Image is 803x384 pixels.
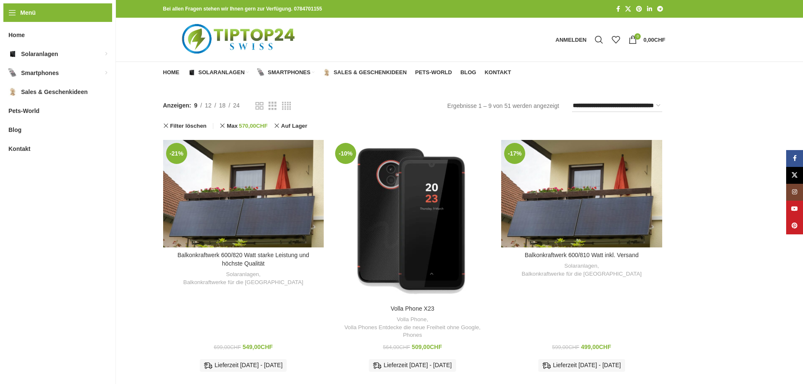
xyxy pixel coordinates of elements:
a: 18 [216,101,229,110]
img: Sales & Geschenkideen [323,69,330,76]
a: 9 [191,101,200,110]
span: 9 [194,102,197,109]
span: CHF [230,344,241,350]
span: CHF [399,344,410,350]
span: CHF [256,123,267,129]
a: Facebook Social Link [786,150,803,167]
span: 570,00 [239,121,268,132]
bdi: 599,00 [552,344,579,350]
a: Rasteransicht 3 [269,101,277,111]
span: Home [8,27,25,43]
a: Remove filter [274,121,307,132]
a: Balkonkraftwerk 600/820 Watt starke Leistung und höchste Qualität [177,252,309,267]
a: Telegram Social Link [655,3,666,15]
div: Lieferzeit [DATE] - [DATE] [369,359,456,372]
a: Filter löschen [163,123,207,129]
span: Sales & Geschenkideen [21,84,88,99]
bdi: 499,00 [581,344,611,350]
span: Smartphones [268,69,310,76]
img: Smartphones [257,69,265,76]
span: Sales & Geschenkideen [333,69,406,76]
a: LinkedIn Social Link [645,3,655,15]
img: Solaranlagen [8,50,17,58]
span: Solaranlagen [21,46,58,62]
span: CHF [599,344,611,350]
a: Solaranlagen [226,271,259,279]
a: Rasteransicht 2 [255,101,263,111]
span: Pets-World [415,69,452,76]
a: YouTube Social Link [786,201,803,218]
a: Rasteransicht 4 [282,101,291,111]
a: Solaranlagen [564,262,597,270]
img: Solaranlagen [188,69,196,76]
a: Pets-World [415,64,452,81]
a: Phones [403,331,422,339]
div: Hauptnavigation [159,64,516,81]
bdi: 549,00 [243,344,273,350]
a: Balkonkraftwerke für die [GEOGRAPHIC_DATA] [521,270,642,278]
a: Home [163,64,180,81]
span: Blog [460,69,476,76]
a: Anmelden [551,31,591,48]
a: X Social Link [786,167,803,184]
bdi: 699,00 [214,344,241,350]
span: CHF [568,344,579,350]
bdi: 0,00 [643,37,665,43]
span: 18 [219,102,226,109]
span: Blog [8,122,21,137]
img: Tiptop24 Nachhaltige & Faire Produkte [163,18,316,62]
span: Anmelden [556,37,587,43]
bdi: 509,00 [412,344,442,350]
span: 24 [233,102,240,109]
a: 24 [230,101,243,110]
span: Kontakt [485,69,511,76]
p: Ergebnisse 1 – 9 von 51 werden angezeigt [447,101,559,110]
img: Sales & Geschenkideen [8,88,17,96]
div: , , [336,316,489,339]
span: 0 [634,33,641,40]
img: Smartphones [8,69,17,77]
a: X Social Link [623,3,634,15]
a: Volla Phone X23 [391,305,435,312]
span: Home [163,69,180,76]
span: CHF [261,344,273,350]
bdi: 564,00 [383,344,410,350]
span: -17% [504,143,525,164]
a: Solaranlagen [188,64,249,81]
a: Balkonkraftwerk 600/810 Watt inkl. Versand [525,252,639,258]
a: Volla Phones Entdecke die neue Freiheit ohne Google [344,324,479,332]
a: Balkonkraftwerk 600/810 Watt inkl. Versand [501,140,662,247]
div: , [505,262,658,278]
a: Blog [460,64,476,81]
div: Lieferzeit [DATE] - [DATE] [200,359,287,372]
strong: Bei allen Fragen stehen wir Ihnen gern zur Verfügung. 0784701155 [163,6,322,12]
a: Remove filter [220,121,268,132]
select: Shop-Reihenfolge [572,100,662,112]
a: Balkonkraftwerke für die [GEOGRAPHIC_DATA] [183,279,303,287]
a: Suche [591,31,607,48]
span: -10% [335,143,356,164]
span: Kontakt [8,141,30,156]
span: Smartphones [21,65,59,81]
a: Pinterest Social Link [786,218,803,234]
span: -21% [166,143,187,164]
a: Facebook Social Link [614,3,623,15]
a: 0 0,00CHF [624,31,669,48]
a: Balkonkraftwerk 600/820 Watt starke Leistung und höchste Qualität [163,140,324,247]
span: Solaranlagen [199,69,245,76]
a: Smartphones [257,64,314,81]
span: Anzeigen [163,101,191,110]
a: Instagram Social Link [786,184,803,201]
span: CHF [654,37,666,43]
a: Volla Phone [397,316,427,324]
div: Meine Wunschliste [607,31,624,48]
span: Menü [20,8,36,17]
a: Pinterest Social Link [634,3,645,15]
a: 12 [202,101,215,110]
a: Volla Phone X23 [332,140,493,301]
div: , [167,271,320,286]
span: Pets-World [8,103,40,118]
div: Lieferzeit [DATE] - [DATE] [538,359,625,372]
a: Sales & Geschenkideen [323,64,406,81]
